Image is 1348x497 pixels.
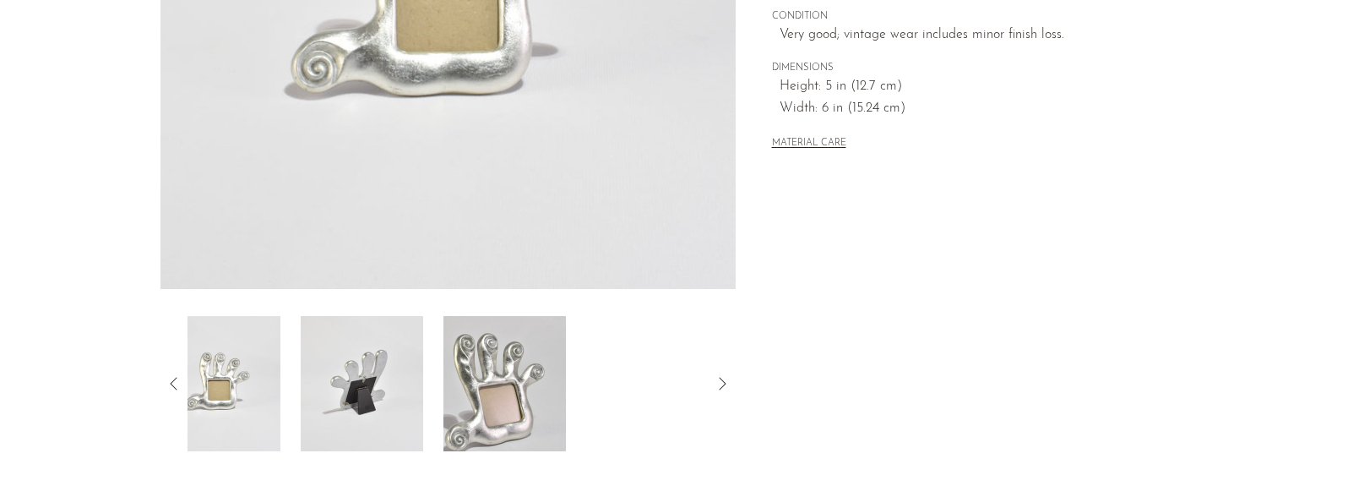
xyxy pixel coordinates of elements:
span: DIMENSIONS [772,61,1152,76]
span: Width: 6 in (15.24 cm) [780,98,1152,120]
button: MATERIAL CARE [772,138,846,150]
span: Very good; vintage wear includes minor finish loss. [780,25,1152,46]
span: Height: 5 in (12.7 cm) [780,76,1152,98]
img: Hand Picture Frame [301,316,423,451]
span: CONDITION [772,9,1152,25]
img: Hand Picture Frame [158,316,280,451]
img: Hand Picture Frame [443,316,566,451]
